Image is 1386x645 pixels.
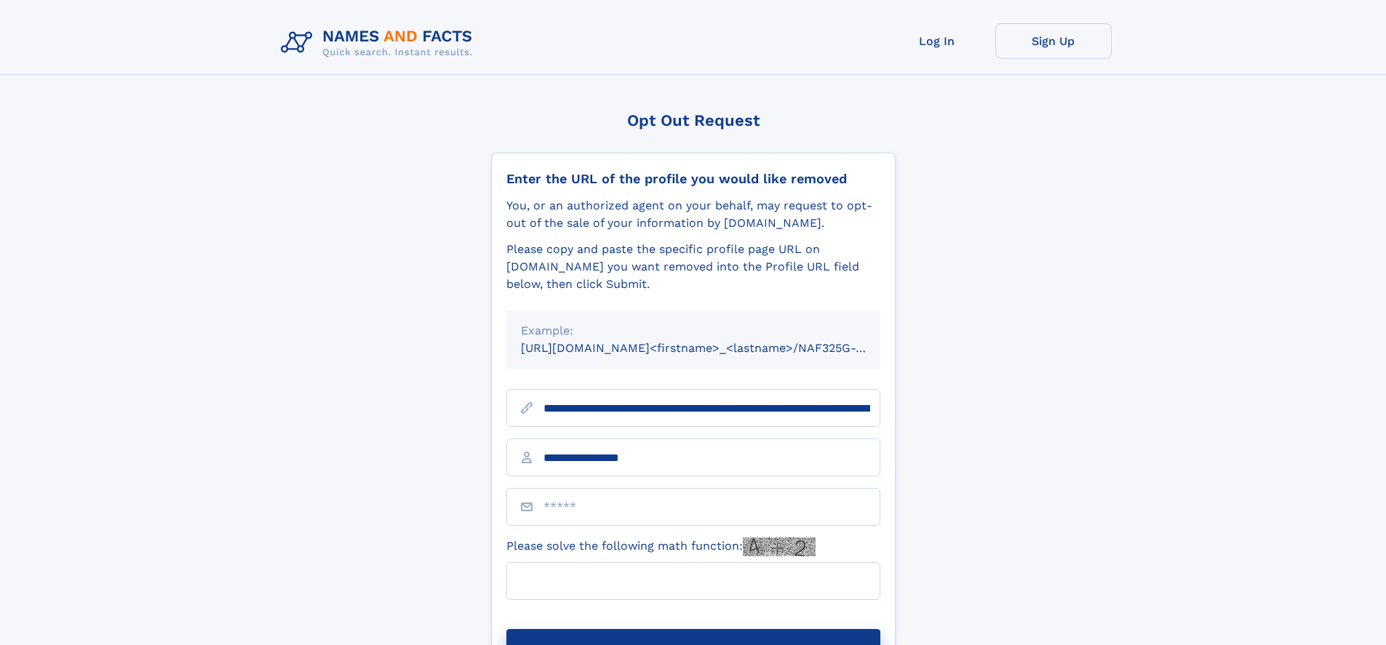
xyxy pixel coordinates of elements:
a: Sign Up [995,23,1112,59]
div: Enter the URL of the profile you would like removed [506,171,880,187]
img: Logo Names and Facts [275,23,485,63]
div: You, or an authorized agent on your behalf, may request to opt-out of the sale of your informatio... [506,197,880,232]
label: Please solve the following math function: [506,537,816,556]
small: [URL][DOMAIN_NAME]<firstname>_<lastname>/NAF325G-xxxxxxxx [521,341,908,355]
div: Please copy and paste the specific profile page URL on [DOMAIN_NAME] you want removed into the Pr... [506,241,880,293]
a: Log In [879,23,995,59]
div: Opt Out Request [491,111,896,129]
div: Example: [521,322,866,340]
